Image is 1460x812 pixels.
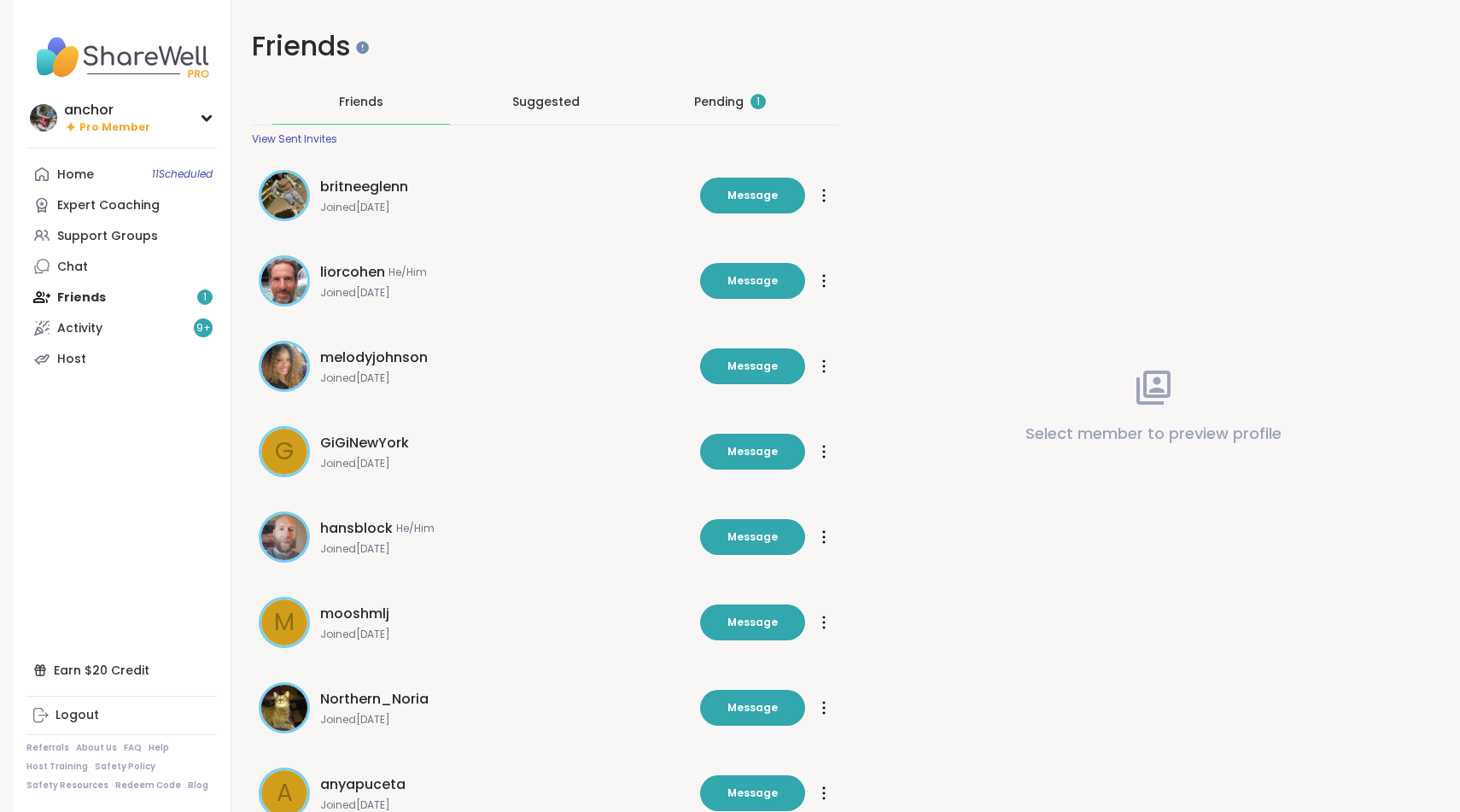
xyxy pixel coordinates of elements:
[26,780,108,792] a: Safety Resources
[26,27,217,87] img: ShareWell Nav Logo
[26,742,69,754] a: Referrals
[320,371,690,385] span: Joined [DATE]
[396,522,435,535] span: He/Him
[30,104,57,131] img: anchor
[694,93,766,110] div: Pending
[700,263,805,299] button: Message
[57,166,94,184] div: Home
[188,780,208,792] a: Blog
[95,761,155,773] a: Safety Policy
[320,628,690,641] span: Joined [DATE]
[700,775,805,811] button: Message
[320,457,690,470] span: Joined [DATE]
[124,742,142,754] a: FAQ
[26,700,217,731] a: Logout
[152,167,213,181] span: 11 Scheduled
[512,93,580,110] span: Suggested
[700,434,805,470] button: Message
[320,518,393,539] span: hansblock
[320,201,690,214] span: Joined [DATE]
[700,690,805,726] button: Message
[261,514,307,560] img: hansblock
[756,95,760,109] span: 1
[320,689,429,710] span: Northern_Noria
[26,190,217,220] a: Expert Coaching
[277,775,293,811] span: a
[26,761,88,773] a: Host Training
[57,320,102,337] div: Activity
[727,444,778,459] span: Message
[320,542,690,556] span: Joined [DATE]
[727,700,778,716] span: Message
[55,707,99,724] div: Logout
[275,434,294,470] span: G
[700,348,805,384] button: Message
[727,529,778,545] span: Message
[57,259,88,276] div: Chat
[57,228,158,245] div: Support Groups
[320,713,690,727] span: Joined [DATE]
[320,798,690,812] span: Joined [DATE]
[320,433,409,453] span: GiGiNewYork
[261,172,307,219] img: britneeglenn
[26,343,217,374] a: Host
[320,286,690,300] span: Joined [DATE]
[727,786,778,801] span: Message
[252,132,337,146] div: View Sent Invites
[320,348,428,368] span: melodyjohnson
[727,188,778,203] span: Message
[26,313,217,343] a: Activity9+
[57,197,160,214] div: Expert Coaching
[727,273,778,289] span: Message
[57,351,86,368] div: Host
[727,615,778,630] span: Message
[64,101,150,120] div: anchor
[261,343,307,389] img: melodyjohnson
[26,220,217,251] a: Support Groups
[261,685,307,731] img: Northern_Noria
[356,41,369,54] iframe: Spotlight
[79,120,150,135] span: Pro Member
[388,266,427,279] span: He/Him
[252,27,839,66] h1: Friends
[274,605,295,640] span: m
[196,321,211,336] span: 9 +
[26,159,217,190] a: Home11Scheduled
[320,177,408,197] span: britneeglenn
[320,262,385,283] span: liorcohen
[700,519,805,555] button: Message
[76,742,117,754] a: About Us
[320,774,406,795] span: anyapuceta
[261,258,307,304] img: liorcohen
[727,359,778,374] span: Message
[339,93,383,110] span: Friends
[700,605,805,640] button: Message
[149,742,169,754] a: Help
[26,655,217,686] div: Earn $20 Credit
[26,251,217,282] a: Chat
[700,178,805,213] button: Message
[320,604,389,624] span: mooshmlj
[115,780,181,792] a: Redeem Code
[1025,422,1282,446] p: Select member to preview profile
